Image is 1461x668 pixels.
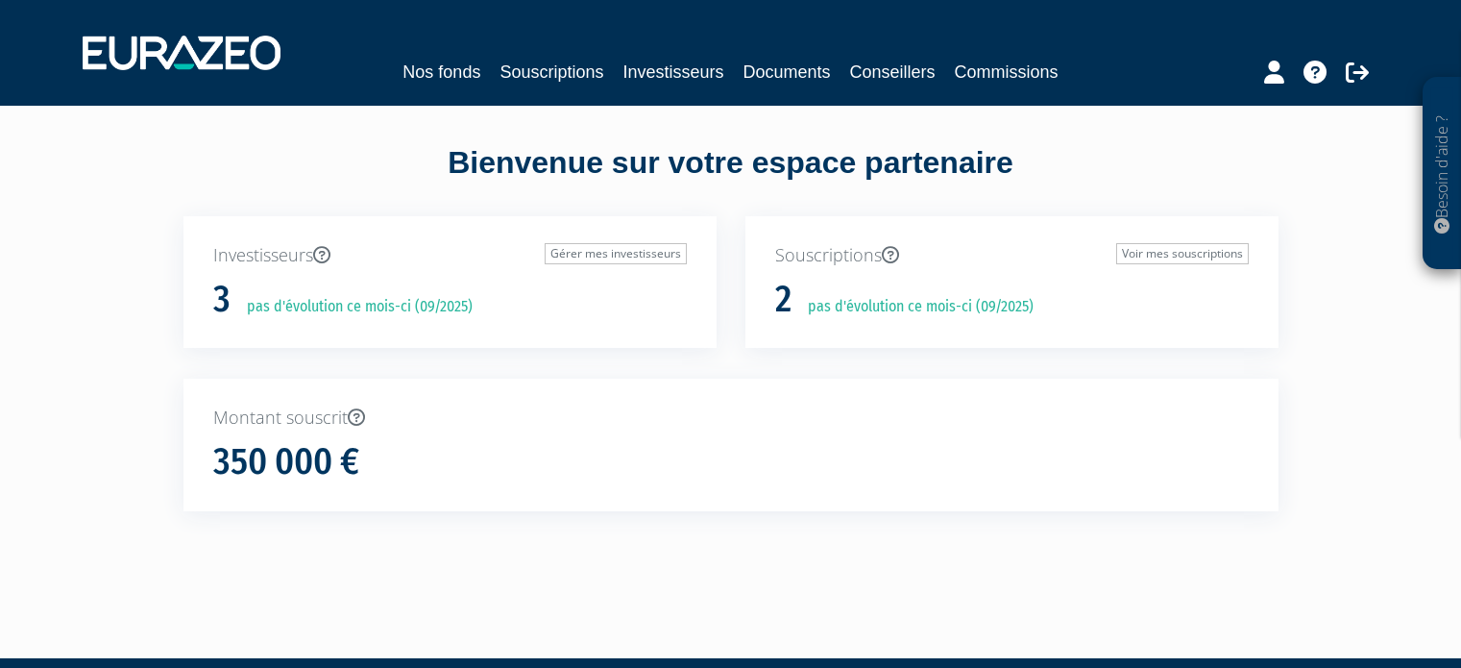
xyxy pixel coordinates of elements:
[213,442,359,482] h1: 350 000 €
[1431,87,1453,260] p: Besoin d'aide ?
[213,406,1249,431] p: Montant souscrit
[169,141,1293,216] div: Bienvenue sur votre espace partenaire
[1116,243,1249,264] a: Voir mes souscriptions
[743,59,831,86] a: Documents
[794,296,1034,318] p: pas d'évolution ce mois-ci (09/2025)
[622,59,723,86] a: Investisseurs
[545,243,687,264] a: Gérer mes investisseurs
[233,296,473,318] p: pas d'évolution ce mois-ci (09/2025)
[775,243,1249,268] p: Souscriptions
[850,59,936,86] a: Conseillers
[775,280,791,320] h1: 2
[402,59,480,86] a: Nos fonds
[83,36,280,70] img: 1732889491-logotype_eurazeo_blanc_rvb.png
[955,59,1059,86] a: Commissions
[213,243,687,268] p: Investisseurs
[213,280,231,320] h1: 3
[499,59,603,86] a: Souscriptions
